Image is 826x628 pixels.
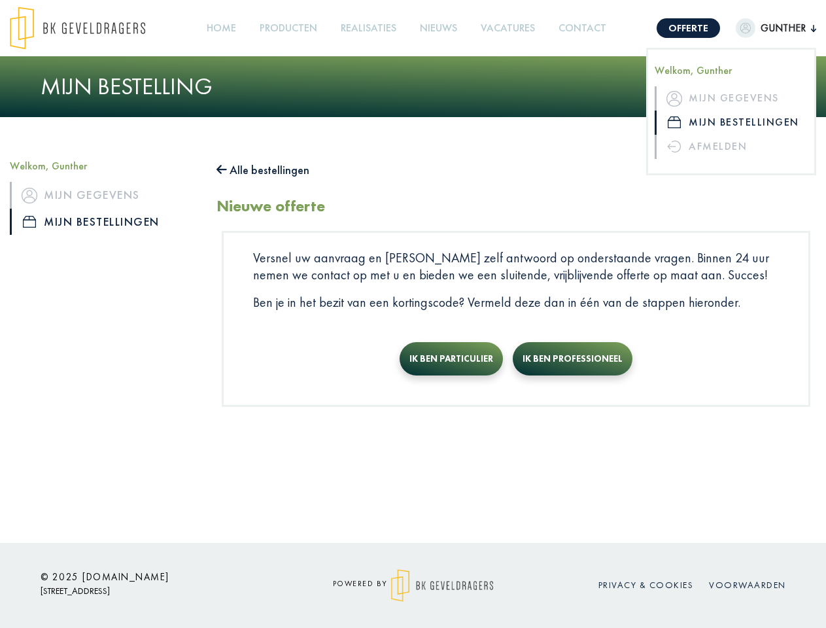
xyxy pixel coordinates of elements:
[709,579,786,591] a: Voorwaarden
[513,342,632,375] button: Ik ben professioneel
[668,116,681,128] img: icon
[41,583,276,599] p: [STREET_ADDRESS]
[646,48,816,175] div: Gunther
[23,216,36,228] img: icon
[655,64,808,77] h5: Welkom, Gunther
[391,569,494,602] img: logo
[755,20,811,36] span: Gunther
[415,14,462,43] a: Nieuws
[10,182,197,208] a: iconMijn gegevens
[655,111,808,135] a: iconMijn bestellingen
[655,135,808,159] a: Afmelden
[253,249,779,283] p: Versnel uw aanvraag en [PERSON_NAME] zelf antwoord op onderstaande vragen. Binnen 24 uur nemen we...
[253,294,779,311] p: Ben je in het bezit van een kortingscode? Vermeld deze dan in één van de stappen hieronder.
[655,86,808,111] a: iconMijn gegevens
[657,18,720,38] a: Offerte
[668,141,681,152] img: icon
[216,160,309,181] button: Alle bestellingen
[216,197,325,216] h2: Nieuwe offerte
[336,14,402,43] a: Realisaties
[10,209,197,235] a: iconMijn bestellingen
[553,14,611,43] a: Contact
[201,14,241,43] a: Home
[254,14,322,43] a: Producten
[41,571,276,583] h6: © 2025 [DOMAIN_NAME]
[10,7,145,50] img: logo
[598,579,694,591] a: Privacy & cookies
[41,73,786,101] h1: Mijn bestelling
[296,569,531,602] div: powered by
[666,91,682,107] img: icon
[22,188,37,203] img: icon
[736,18,755,38] img: dummypic.png
[475,14,540,43] a: Vacatures
[10,160,197,172] h5: Welkom, Gunther
[400,342,503,375] button: Ik ben particulier
[736,18,816,38] button: Gunther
